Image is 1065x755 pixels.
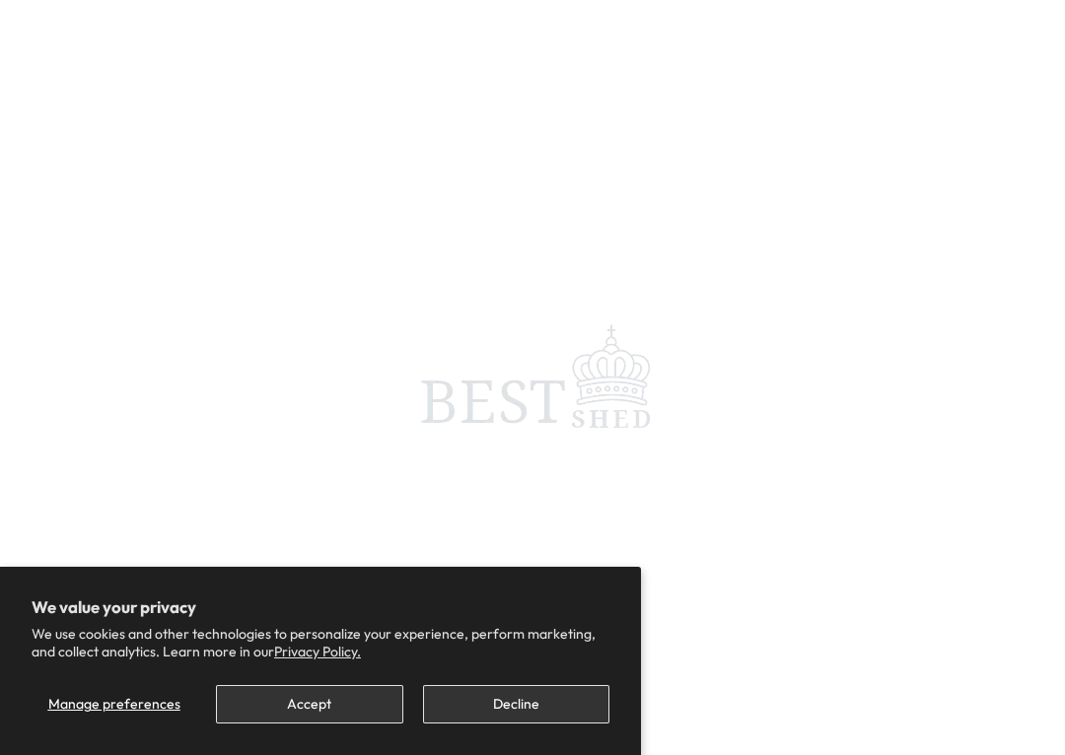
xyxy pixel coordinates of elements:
[32,685,196,723] button: Manage preferences
[32,598,609,616] h2: We value your privacy
[274,643,361,660] a: Privacy Policy.
[48,695,180,713] span: Manage preferences
[32,625,609,660] p: We use cookies and other technologies to personalize your experience, perform marketing, and coll...
[216,685,402,723] button: Accept
[423,685,609,723] button: Decline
